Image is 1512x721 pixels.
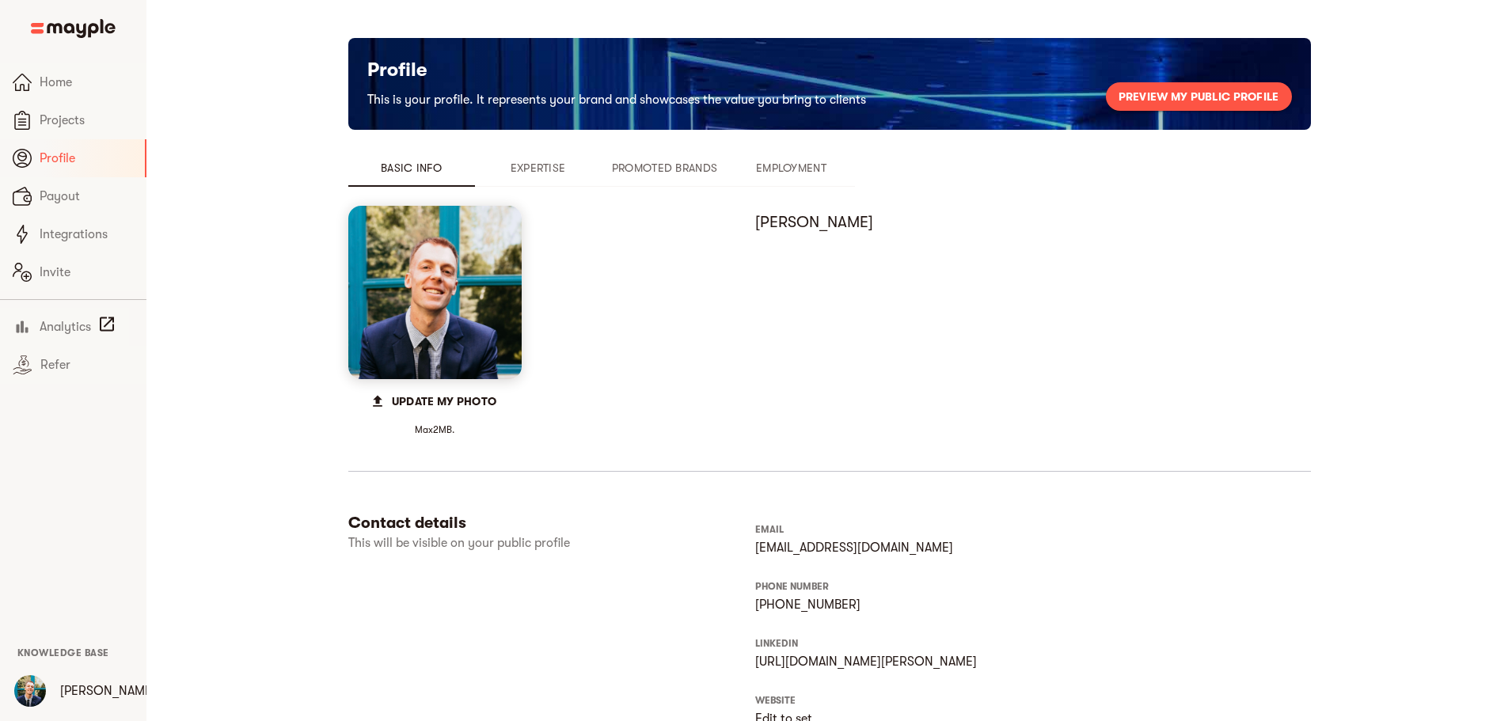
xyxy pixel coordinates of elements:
[755,538,1304,557] p: [EMAIL_ADDRESS][DOMAIN_NAME]
[40,111,134,130] span: Projects
[40,187,134,206] span: Payout
[1119,87,1279,106] span: Preview my public profile
[358,158,465,177] span: Basic Info
[40,263,134,282] span: Invite
[755,652,1304,671] p: [URL][DOMAIN_NAME][PERSON_NAME]
[1433,645,1512,721] iframe: Chat Widget
[611,158,719,177] span: Promoted Brands
[755,524,784,535] span: EMAIL
[755,581,829,592] span: PHONE NUMBER
[360,385,509,417] button: Update my photo
[1106,82,1292,111] button: Preview my public profile
[40,355,134,374] span: Refer
[17,646,109,658] a: Knowledge Base
[348,423,522,436] span: Max 2 MB.
[367,89,866,111] h6: This is your profile. It represents your brand and showcases the value you bring to clients
[373,392,496,411] span: Update my photo
[755,638,798,649] span: LINKEDIN
[17,647,109,658] span: Knowledge Base
[367,57,866,82] h5: Profile
[360,394,509,407] span: Upload File / Select File from Cloud
[348,513,750,533] h6: Contact details
[31,19,116,38] img: Main logo
[370,393,386,409] span: file_upload
[755,212,1304,233] h6: [PERSON_NAME]
[738,158,845,177] span: Employment
[40,317,91,336] span: Analytics
[40,225,134,244] span: Integrations
[14,675,46,707] img: YZZgCb1fS5ussBl3eJIV
[348,533,649,552] p: This will be visible on your public profile
[60,681,156,700] p: [PERSON_NAME]
[5,666,55,716] button: User Menu
[40,73,134,92] span: Home
[40,149,132,168] span: Profile
[755,595,1304,614] p: [PHONE_NUMBER]
[484,158,592,177] span: Expertise
[755,695,796,706] span: WEBSITE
